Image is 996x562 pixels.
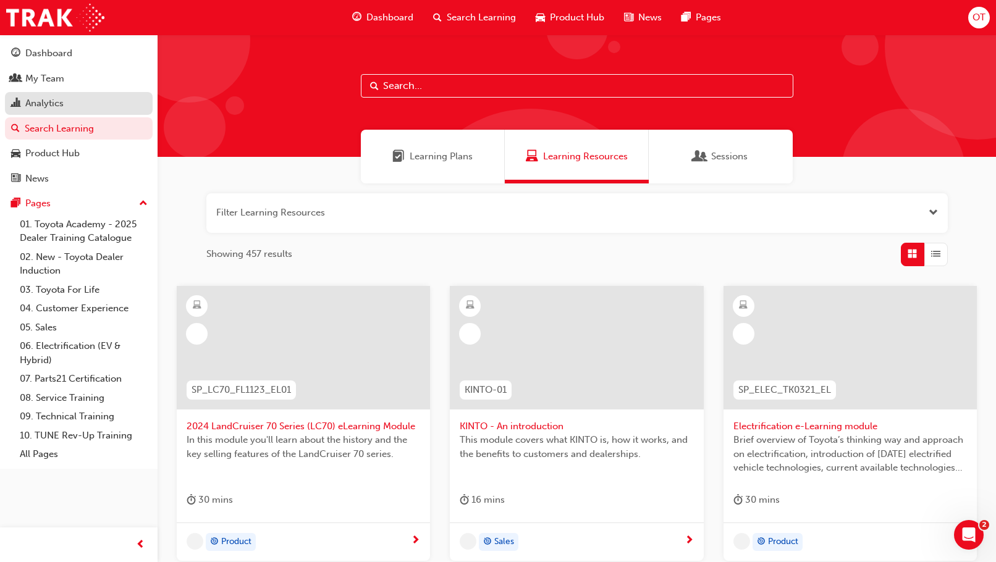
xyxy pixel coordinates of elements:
a: guage-iconDashboard [342,5,423,30]
div: 30 mins [187,492,233,508]
a: Search Learning [5,117,153,140]
span: Learning Resources [526,149,538,164]
span: duration-icon [460,492,469,508]
a: news-iconNews [614,5,672,30]
a: 05. Sales [15,318,153,337]
span: learningResourceType_ELEARNING-icon [193,298,201,314]
span: News [638,10,662,25]
span: target-icon [757,534,766,550]
a: Learning PlansLearning Plans [361,130,505,183]
span: Sessions [694,149,706,164]
button: Pages [5,192,153,215]
span: Brief overview of Toyota’s thinking way and approach on electrification, introduction of [DATE] e... [733,433,967,475]
span: List [931,247,940,261]
span: people-icon [11,73,20,85]
span: In this module you'll learn about the history and the key selling features of the LandCruiser 70 ... [187,433,420,461]
div: News [25,172,49,186]
span: car-icon [11,148,20,159]
span: pages-icon [682,10,691,25]
span: search-icon [433,10,442,25]
a: 10. TUNE Rev-Up Training [15,426,153,445]
span: learningResourceType_ELEARNING-icon [739,298,748,314]
div: 16 mins [460,492,505,508]
span: news-icon [624,10,633,25]
span: Showing 457 results [206,247,292,261]
a: My Team [5,67,153,90]
span: SP_LC70_FL1123_EL01 [192,383,291,397]
span: Electrification e-Learning module [733,419,967,434]
a: Learning ResourcesLearning Resources [505,130,649,183]
span: Product [221,535,251,549]
span: pages-icon [11,198,20,209]
span: search-icon [11,124,20,135]
div: 30 mins [733,492,780,508]
span: learningResourceType_ELEARNING-icon [466,298,475,314]
a: 06. Electrification (EV & Hybrid) [15,337,153,369]
span: SP_ELEC_TK0321_EL [738,383,831,397]
span: 2 [979,520,989,530]
span: 2024 LandCruiser 70 Series (LC70) eLearning Module [187,419,420,434]
span: target-icon [483,534,492,550]
span: Pages [696,10,721,25]
span: Product [768,535,798,549]
span: duration-icon [187,492,196,508]
a: Analytics [5,92,153,115]
iframe: Intercom live chat [954,520,984,550]
span: Learning Plans [392,149,405,164]
span: next-icon [685,535,694,547]
a: 01. Toyota Academy - 2025 Dealer Training Catalogue [15,215,153,248]
span: KINTO - An introduction [460,419,693,434]
input: Search... [361,74,793,98]
div: Product Hub [25,146,80,161]
span: Product Hub [550,10,604,25]
span: Search Learning [447,10,516,25]
div: Dashboard [25,46,72,61]
span: car-icon [536,10,545,25]
a: search-iconSearch Learning [423,5,526,30]
span: target-icon [210,534,219,550]
span: guage-icon [352,10,361,25]
a: 07. Parts21 Certification [15,369,153,388]
span: chart-icon [11,98,20,109]
a: SP_LC70_FL1123_EL012024 LandCruiser 70 Series (LC70) eLearning ModuleIn this module you'll learn ... [177,286,430,561]
button: OT [968,7,990,28]
span: prev-icon [136,537,145,553]
span: KINTO-01 [465,383,507,397]
span: Search [370,79,379,93]
span: OT [973,10,985,25]
a: SP_ELEC_TK0321_ELElectrification e-Learning moduleBrief overview of Toyota’s thinking way and app... [724,286,977,561]
span: up-icon [139,196,148,212]
a: Product Hub [5,142,153,165]
div: Pages [25,196,51,211]
a: car-iconProduct Hub [526,5,614,30]
a: 02. New - Toyota Dealer Induction [15,248,153,280]
a: All Pages [15,445,153,464]
button: Open the filter [929,206,938,220]
a: pages-iconPages [672,5,731,30]
span: Sessions [711,149,748,164]
a: Dashboard [5,42,153,65]
span: Grid [908,247,917,261]
a: 03. Toyota For Life [15,280,153,300]
span: duration-icon [733,492,743,508]
span: This module covers what KINTO is, how it works, and the benefits to customers and dealerships. [460,433,693,461]
a: SessionsSessions [649,130,793,183]
div: Analytics [25,96,64,111]
span: Dashboard [366,10,413,25]
button: DashboardMy TeamAnalyticsSearch LearningProduct HubNews [5,40,153,192]
a: 08. Service Training [15,388,153,408]
a: 04. Customer Experience [15,299,153,318]
span: guage-icon [11,48,20,59]
span: news-icon [11,174,20,185]
span: Learning Plans [410,149,473,164]
div: My Team [25,72,64,86]
img: Trak [6,4,104,31]
a: KINTO-01KINTO - An introductionThis module covers what KINTO is, how it works, and the benefits t... [450,286,703,561]
a: 09. Technical Training [15,407,153,426]
span: Sales [494,535,514,549]
span: Learning Resources [543,149,628,164]
a: News [5,167,153,190]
